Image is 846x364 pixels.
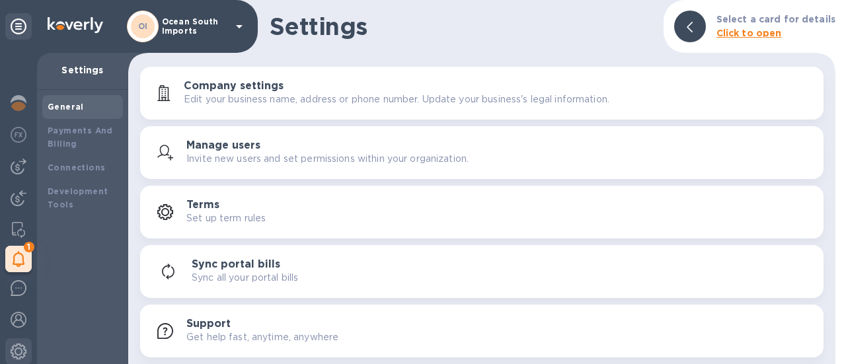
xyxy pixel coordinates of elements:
p: Set up term rules [186,211,266,225]
b: Development Tools [48,186,108,209]
b: Click to open [716,28,782,38]
p: Edit your business name, address or phone number. Update your business's legal information. [184,92,609,106]
button: Manage usersInvite new users and set permissions within your organization. [140,126,824,179]
p: Ocean South Imports [162,17,228,36]
b: Connections [48,163,105,172]
div: Unpin categories [5,13,32,40]
p: Sync all your portal bills [192,271,298,285]
p: Invite new users and set permissions within your organization. [186,152,469,166]
h1: Settings [270,13,653,40]
b: Select a card for details [716,14,835,24]
button: Sync portal billsSync all your portal bills [140,245,824,298]
b: OI [138,21,148,31]
h3: Sync portal bills [192,258,280,271]
h3: Terms [186,199,219,211]
button: SupportGet help fast, anytime, anywhere [140,305,824,357]
img: Foreign exchange [11,127,26,143]
b: General [48,102,84,112]
img: Logo [48,17,103,33]
button: TermsSet up term rules [140,186,824,238]
p: Settings [48,63,118,77]
h3: Support [186,318,231,330]
button: Company settingsEdit your business name, address or phone number. Update your business's legal in... [140,67,824,120]
p: Get help fast, anytime, anywhere [186,330,338,344]
b: Payments And Billing [48,126,113,149]
h3: Manage users [186,139,260,152]
h3: Company settings [184,80,284,92]
span: 1 [24,242,34,252]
